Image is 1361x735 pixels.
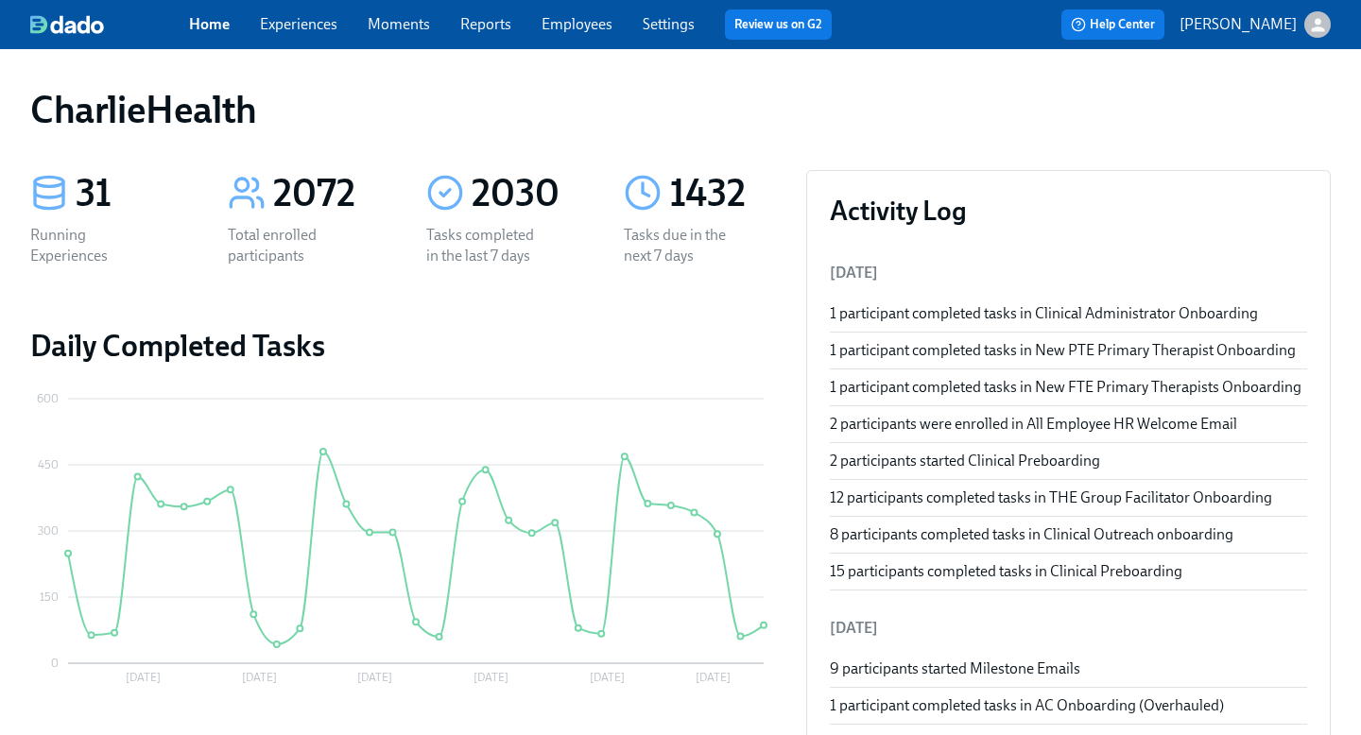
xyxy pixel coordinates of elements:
[460,15,511,33] a: Reports
[37,392,59,405] tspan: 600
[696,671,731,684] tspan: [DATE]
[830,561,1307,582] div: 15 participants completed tasks in Clinical Preboarding
[472,170,578,217] div: 2030
[228,225,349,266] div: Total enrolled participants
[624,225,745,266] div: Tasks due in the next 7 days
[30,15,189,34] a: dado
[40,590,59,604] tspan: 150
[38,458,59,471] tspan: 450
[1061,9,1164,40] button: Help Center
[725,9,832,40] button: Review us on G2
[830,303,1307,324] div: 1 participant completed tasks in Clinical Administrator Onboarding
[357,671,392,684] tspan: [DATE]
[830,658,1307,679] div: 9 participants started Milestone Emails
[1180,14,1297,35] p: [PERSON_NAME]
[30,15,104,34] img: dado
[189,15,230,33] a: Home
[260,15,337,33] a: Experiences
[242,671,277,684] tspan: [DATE]
[830,451,1307,471] div: 2 participants started Clinical Preboarding
[830,194,1307,228] h3: Activity Log
[1180,11,1331,38] button: [PERSON_NAME]
[126,671,161,684] tspan: [DATE]
[30,327,776,365] h2: Daily Completed Tasks
[830,340,1307,361] div: 1 participant completed tasks in New PTE Primary Therapist Onboarding
[76,170,182,217] div: 31
[830,414,1307,435] div: 2 participants were enrolled in All Employee HR Welcome Email
[273,170,380,217] div: 2072
[1071,15,1155,34] span: Help Center
[830,695,1307,716] div: 1 participant completed tasks in AC Onboarding (Overhauled)
[542,15,612,33] a: Employees
[426,225,547,266] div: Tasks completed in the last 7 days
[30,225,151,266] div: Running Experiences
[830,606,1307,651] li: [DATE]
[830,487,1307,508] div: 12 participants completed tasks in THE Group Facilitator Onboarding
[38,524,59,538] tspan: 300
[51,657,59,670] tspan: 0
[30,87,257,132] h1: CharlieHealth
[734,15,822,34] a: Review us on G2
[669,170,776,217] div: 1432
[474,671,508,684] tspan: [DATE]
[368,15,430,33] a: Moments
[590,671,625,684] tspan: [DATE]
[830,377,1307,398] div: 1 participant completed tasks in New FTE Primary Therapists Onboarding
[830,264,878,282] span: [DATE]
[830,524,1307,545] div: 8 participants completed tasks in Clinical Outreach onboarding
[643,15,695,33] a: Settings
